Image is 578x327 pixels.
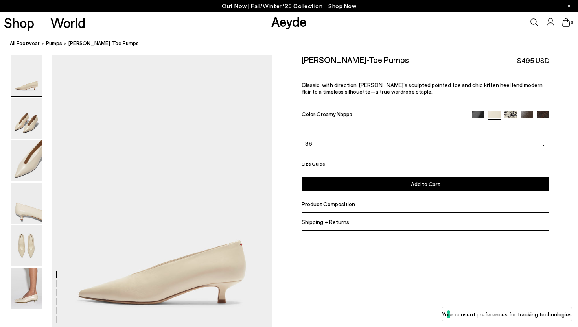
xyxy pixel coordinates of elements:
a: Aeyde [271,13,307,30]
img: svg%3E [541,202,545,206]
span: 36 [305,139,312,148]
label: Your consent preferences for tracking technologies [442,310,572,318]
a: 0 [562,18,570,27]
img: Clara Pointed-Toe Pumps - Image 6 [11,268,42,309]
img: svg%3E [541,220,545,224]
img: Clara Pointed-Toe Pumps - Image 2 [11,98,42,139]
button: Add to Cart [302,177,549,191]
p: Classic, with direction. [PERSON_NAME]’s sculpted pointed toe and chic kitten heel lend modern fl... [302,81,549,95]
img: Clara Pointed-Toe Pumps - Image 1 [11,55,42,96]
img: Clara Pointed-Toe Pumps - Image 5 [11,225,42,266]
span: 0 [570,20,574,25]
span: $495 USD [517,55,549,65]
a: Shop [4,16,34,30]
img: Clara Pointed-Toe Pumps - Image 4 [11,183,42,224]
a: pumps [46,39,62,48]
a: World [50,16,85,30]
span: Creamy Nappa [317,111,352,117]
span: Product Composition [302,201,355,207]
div: Color: [302,111,464,120]
span: pumps [46,40,62,46]
span: Shipping + Returns [302,218,349,225]
button: Your consent preferences for tracking technologies [442,307,572,321]
span: Add to Cart [411,181,440,187]
button: Size Guide [302,159,325,169]
img: Clara Pointed-Toe Pumps - Image 3 [11,140,42,181]
a: All Footwear [10,39,40,48]
h2: [PERSON_NAME]-Toe Pumps [302,55,409,65]
p: Out Now | Fall/Winter ‘25 Collection [222,1,356,11]
span: [PERSON_NAME]-Toe Pumps [68,39,139,48]
nav: breadcrumb [10,33,578,55]
img: svg%3E [542,143,546,147]
span: Navigate to /collections/new-in [328,2,356,9]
